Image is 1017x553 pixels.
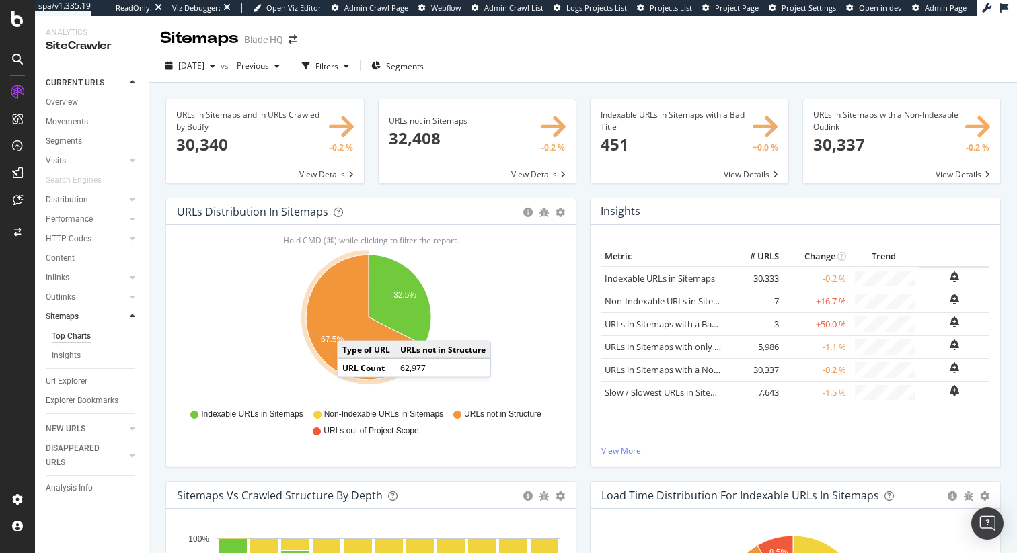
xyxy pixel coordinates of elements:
[948,491,957,501] div: circle-info
[46,154,66,168] div: Visits
[46,38,138,54] div: SiteCrawler
[418,3,461,13] a: Webflow
[964,491,973,501] div: bug
[52,349,81,363] div: Insights
[523,208,533,217] div: circle-info
[160,27,239,50] div: Sitemaps
[46,481,139,495] a: Analysis Info
[46,441,114,470] div: DISAPPEARED URLS
[46,76,126,90] a: CURRENT URLS
[728,381,782,404] td: 7,643
[46,95,139,110] a: Overview
[950,316,959,327] div: bell-plus
[201,409,303,420] span: Indexable URLs in Sitemaps
[46,193,126,207] a: Distribution
[396,341,491,359] td: URLs not in Structure
[46,173,115,187] a: Search Engines
[728,290,782,312] td: 7
[554,3,627,13] a: Logs Projects List
[332,3,408,13] a: Admin Crawl Page
[601,488,879,502] div: Load Time Distribution for Indexable URLs in Sitemaps
[566,3,627,13] span: Logs Projects List
[324,425,418,437] span: URLs out of Project Scope
[605,295,735,307] a: Non-Indexable URLs in Sitemaps
[46,173,102,187] div: Search Engines
[46,374,87,388] div: Url Explorer
[289,35,297,44] div: arrow-right-arrow-left
[728,358,782,381] td: 30,337
[605,341,771,353] a: URLs in Sitemaps with only 1 Follow Inlink
[769,3,836,13] a: Project Settings
[605,386,732,398] a: Slow / Slowest URLs in Sitemaps
[253,3,322,13] a: Open Viz Editor
[46,27,138,38] div: Analytics
[46,212,126,226] a: Performance
[221,60,231,71] span: vs
[266,3,322,13] span: Open Viz Editor
[556,208,565,217] div: gear
[846,3,902,13] a: Open in dev
[46,251,139,265] a: Content
[782,290,850,312] td: +16.7 %
[386,60,424,72] span: Segments
[472,3,543,13] a: Admin Crawl List
[52,349,139,363] a: Insights
[321,335,344,345] text: 67.5%
[188,534,209,544] text: 100%
[728,247,782,267] th: # URLS
[850,247,919,267] th: Trend
[464,409,541,420] span: URLs not in Structure
[46,115,88,129] div: Movements
[46,394,118,408] div: Explorer Bookmarks
[46,232,91,246] div: HTTP Codes
[46,310,79,324] div: Sitemaps
[605,272,715,284] a: Indexable URLs in Sitemaps
[177,205,328,218] div: URLs Distribution in Sitemaps
[177,247,560,402] svg: A chart.
[925,3,967,13] span: Admin Page
[912,3,967,13] a: Admin Page
[782,335,850,358] td: -1.1 %
[650,3,692,13] span: Projects List
[393,290,416,300] text: 32.5%
[782,358,850,381] td: -0.2 %
[46,422,126,436] a: NEW URLS
[46,232,126,246] a: HTTP Codes
[539,208,549,217] div: bug
[950,271,959,282] div: bell-plus
[338,341,396,359] td: Type of URL
[782,247,850,267] th: Change
[46,212,93,226] div: Performance
[46,374,139,388] a: Url Explorer
[782,3,836,13] span: Project Settings
[52,329,91,343] div: Top Charts
[315,60,338,72] div: Filters
[782,267,850,290] td: -0.2 %
[46,95,78,110] div: Overview
[46,134,139,148] a: Segments
[950,294,959,304] div: bell-plus
[782,381,850,404] td: -1.5 %
[116,3,152,13] div: ReadOnly:
[46,271,126,285] a: Inlinks
[177,488,383,502] div: Sitemaps vs Crawled Structure by Depth
[46,271,69,285] div: Inlinks
[484,3,543,13] span: Admin Crawl List
[46,251,75,265] div: Content
[46,290,75,304] div: Outlinks
[859,3,902,13] span: Open in dev
[556,491,565,501] div: gear
[971,507,1004,540] div: Open Intercom Messenger
[46,154,126,168] a: Visits
[46,193,88,207] div: Distribution
[728,335,782,358] td: 5,986
[46,115,139,129] a: Movements
[702,3,759,13] a: Project Page
[46,76,104,90] div: CURRENT URLS
[950,385,959,396] div: bell-plus
[324,409,443,420] span: Non-Indexable URLs in Sitemaps
[637,3,692,13] a: Projects List
[950,339,959,350] div: bell-plus
[46,134,82,148] div: Segments
[178,60,204,71] span: 2025 Jul. 27th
